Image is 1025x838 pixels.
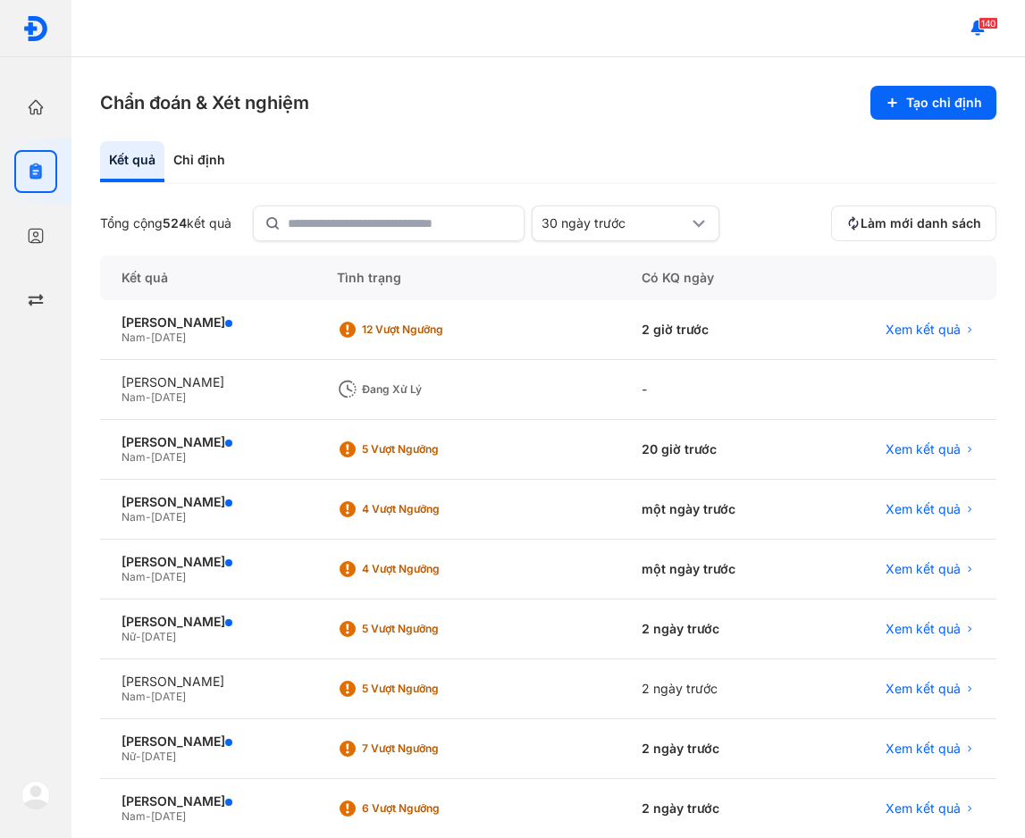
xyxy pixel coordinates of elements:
span: - [146,570,151,583]
span: [DATE] [141,630,176,643]
div: 20 giờ trước [620,420,811,480]
button: Làm mới danh sách [831,205,996,241]
div: 5 Vượt ngưỡng [362,622,505,636]
div: 2 ngày trước [620,659,811,719]
span: 140 [979,17,998,29]
div: 4 Vượt ngưỡng [362,502,505,516]
div: Tổng cộng kết quả [100,215,231,231]
span: - [146,450,151,464]
div: [PERSON_NAME] [122,674,294,690]
h3: Chẩn đoán & Xét nghiệm [100,90,309,115]
div: [PERSON_NAME] [122,614,294,630]
span: Nam [122,690,146,703]
span: 524 [163,215,187,230]
span: - [136,630,141,643]
span: Xem kết quả [886,800,961,817]
div: [PERSON_NAME] [122,793,294,809]
div: [PERSON_NAME] [122,494,294,510]
span: - [136,750,141,763]
div: một ngày trước [620,540,811,599]
span: - [146,390,151,404]
div: 4 Vượt ngưỡng [362,562,505,576]
span: Nam [122,510,146,524]
span: Xem kết quả [886,501,961,517]
span: Xem kết quả [886,741,961,757]
div: [PERSON_NAME] [122,554,294,570]
div: Tình trạng [315,256,620,300]
div: Kết quả [100,256,315,300]
span: Nam [122,331,146,344]
img: logo [21,781,50,809]
div: Có KQ ngày [620,256,811,300]
div: 2 ngày trước [620,599,811,659]
span: Nam [122,809,146,823]
span: - [146,331,151,344]
span: [DATE] [141,750,176,763]
div: [PERSON_NAME] [122,314,294,331]
span: Nữ [122,630,136,643]
span: [DATE] [151,450,186,464]
span: [DATE] [151,331,186,344]
span: [DATE] [151,690,186,703]
div: một ngày trước [620,480,811,540]
span: Xem kết quả [886,621,961,637]
span: [DATE] [151,510,186,524]
div: Kết quả [100,141,164,182]
div: - [620,360,811,420]
div: 5 Vượt ngưỡng [362,682,505,696]
div: [PERSON_NAME] [122,374,294,390]
div: 30 ngày trước [542,215,688,231]
span: - [146,809,151,823]
span: Nam [122,390,146,404]
div: [PERSON_NAME] [122,733,294,750]
span: [DATE] [151,390,186,404]
div: 7 Vượt ngưỡng [362,742,505,756]
div: 2 giờ trước [620,300,811,360]
img: logo [22,15,49,42]
span: Xem kết quả [886,322,961,338]
div: 2 ngày trước [620,719,811,779]
div: Chỉ định [164,141,234,182]
span: Làm mới danh sách [861,215,981,231]
div: 5 Vượt ngưỡng [362,442,505,457]
span: Nữ [122,750,136,763]
span: [DATE] [151,570,186,583]
div: 12 Vượt ngưỡng [362,323,505,337]
div: [PERSON_NAME] [122,434,294,450]
span: Nam [122,450,146,464]
div: Đang xử lý [362,382,505,397]
span: - [146,690,151,703]
span: [DATE] [151,809,186,823]
span: Nam [122,570,146,583]
span: - [146,510,151,524]
span: Xem kết quả [886,681,961,697]
span: Xem kết quả [886,441,961,457]
span: Xem kết quả [886,561,961,577]
button: Tạo chỉ định [870,86,996,120]
div: 6 Vượt ngưỡng [362,801,505,816]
